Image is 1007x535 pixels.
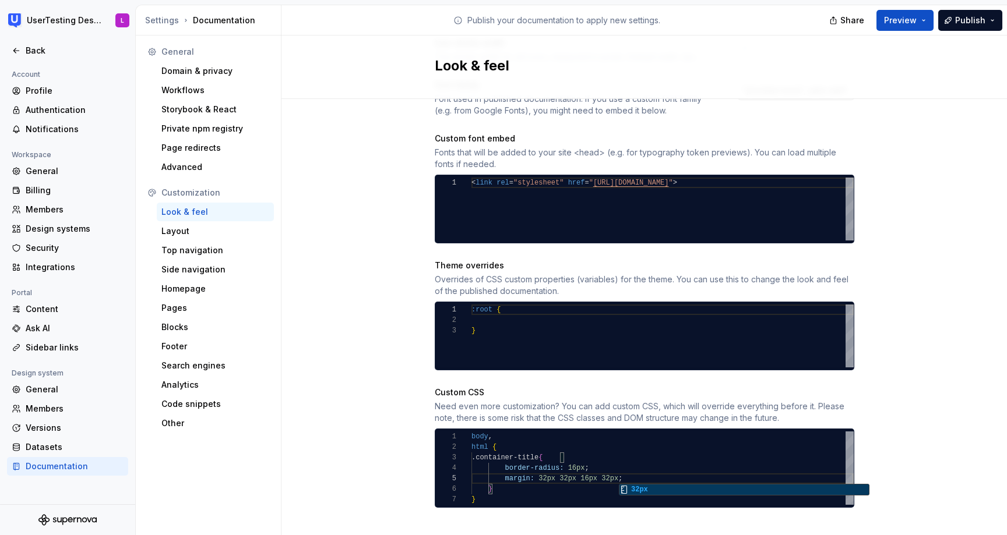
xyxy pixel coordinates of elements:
[497,306,501,314] span: {
[559,474,576,483] span: 32px
[26,242,124,254] div: Security
[157,100,274,119] a: Storybook & React
[435,133,854,144] div: Custom font embed
[161,417,269,429] div: Other
[26,403,124,414] div: Members
[471,306,492,314] span: :root
[435,452,456,463] div: 3
[7,399,128,418] a: Members
[471,495,476,504] span: }
[435,304,456,315] div: 1
[538,474,555,483] span: 32px
[145,15,179,26] button: Settings
[471,453,538,462] span: .container-title
[26,85,124,97] div: Profile
[435,325,456,336] div: 3
[161,341,269,352] div: Footer
[505,474,534,483] span: margin:
[26,165,124,177] div: General
[7,438,128,456] a: Datasets
[26,223,124,235] div: Design systems
[157,158,274,176] a: Advanced
[8,13,22,27] img: 41adf70f-fc1c-4662-8e2d-d2ab9c673b1b.png
[145,15,276,26] div: Documentation
[161,65,269,77] div: Domain & privacy
[7,300,128,318] a: Content
[840,15,864,26] span: Share
[568,464,585,472] span: 16px
[161,161,269,173] div: Advanced
[157,139,274,157] a: Page redirects
[157,260,274,279] a: Side navigation
[157,241,274,260] a: Top navigation
[161,84,269,96] div: Workflows
[938,10,1002,31] button: Publish
[509,179,513,187] span: =
[467,15,660,26] p: Publish your documentation to apply new settings.
[161,264,269,275] div: Side navigation
[471,327,476,335] span: }
[7,148,56,162] div: Workspace
[2,8,133,33] button: UserTesting Design SystemL
[7,219,128,238] a: Design systems
[7,239,128,257] a: Security
[435,387,854,398] div: Custom CSS
[26,303,124,315] div: Content
[157,299,274,317] a: Pages
[7,82,128,100] a: Profile
[161,142,269,154] div: Page redirects
[435,463,456,473] div: 4
[585,179,589,187] span: =
[668,179,672,187] span: "
[7,319,128,338] a: Ask AI
[26,204,124,215] div: Members
[7,101,128,119] a: Authentication
[7,41,128,60] a: Back
[619,484,869,496] div: Suggest
[7,258,128,277] a: Integrations
[601,474,618,483] span: 32px
[492,443,497,451] span: {
[26,261,124,273] div: Integrations
[7,120,128,139] a: Notifications
[471,433,488,441] span: body
[38,514,97,526] svg: Supernova Logo
[672,179,677,187] span: >
[161,283,269,295] div: Homepage
[161,187,269,199] div: Customization
[580,474,597,483] span: 16px
[435,494,456,505] div: 7
[618,474,622,483] span: ;
[7,181,128,200] a: Billing
[157,279,274,298] a: Homepage
[488,433,492,441] span: ,
[161,321,269,333] div: Blocks
[7,419,128,437] a: Versions
[161,302,269,314] div: Pages
[435,473,456,484] div: 5
[157,318,274,336] a: Blocks
[157,395,274,413] a: Code snippets
[157,222,274,240] a: Layout
[26,422,124,434] div: Versions
[7,68,45,82] div: Account
[161,225,269,237] div: Layout
[589,179,593,187] span: "
[26,104,124,116] div: Authentication
[7,286,37,300] div: Portal
[497,179,509,187] span: rel
[823,10,872,31] button: Share
[435,315,456,325] div: 2
[26,185,124,196] div: Billing
[26,342,124,353] div: Sidebar links
[435,401,854,424] div: Need even more customization? You can add custom CSS, which will override everything before it. P...
[435,260,854,271] div: Theme overrides
[435,431,456,442] div: 1
[593,179,668,187] span: [URL][DOMAIN_NAME]
[876,10,934,31] button: Preview
[161,245,269,256] div: Top navigation
[121,16,124,25] div: L
[435,93,717,116] div: Font used in published documentation. If you use a custom font family (e.g. from Google Fonts), y...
